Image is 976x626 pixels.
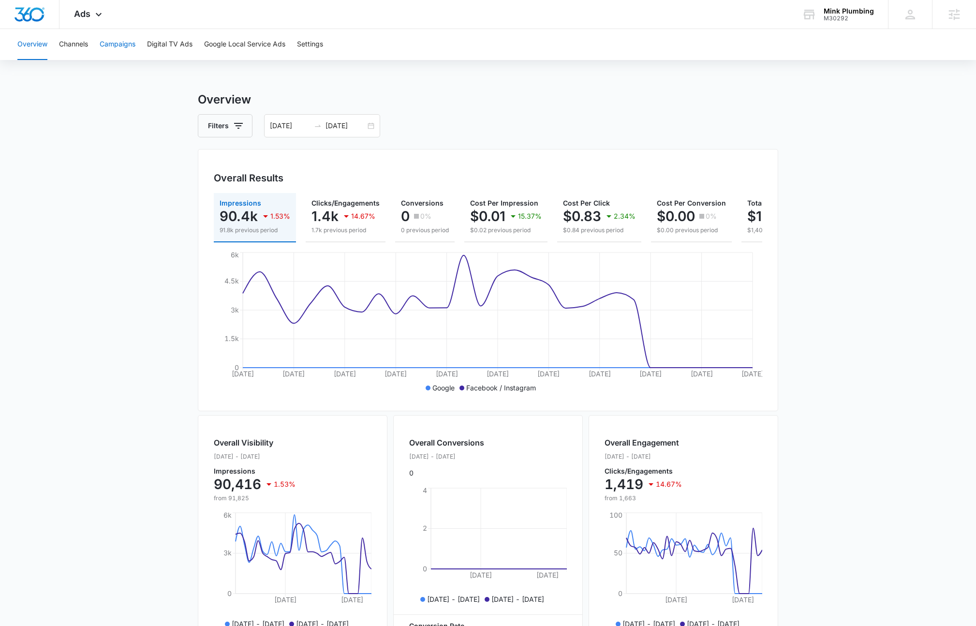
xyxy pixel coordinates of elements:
tspan: 3k [231,306,239,314]
h2: Overall Engagement [605,437,682,448]
tspan: 4 [423,486,427,494]
p: $0.00 [657,209,695,224]
p: $1,170.80 [747,209,808,224]
button: Overview [17,29,47,60]
p: [DATE] - [DATE] [214,452,296,461]
tspan: [DATE] [589,370,611,378]
tspan: [DATE] [334,370,356,378]
p: $0.00 previous period [657,226,726,235]
span: swap-right [314,122,322,130]
tspan: 3k [223,549,232,557]
p: 90.4k [220,209,258,224]
p: [DATE] - [DATE] [409,452,484,461]
tspan: [DATE] [691,370,713,378]
tspan: [DATE] [341,596,363,604]
tspan: [DATE] [537,370,560,378]
p: 2.34% [614,213,636,220]
p: Google [432,383,455,393]
p: Facebook / Instagram [466,383,536,393]
div: 0 [409,437,484,478]
span: Cost Per Impression [470,199,538,207]
p: $0.02 previous period [470,226,542,235]
p: 1.53% [270,213,290,220]
span: Impressions [220,199,261,207]
h2: Overall Conversions [409,437,484,448]
p: 1.7k previous period [311,226,380,235]
p: 0 previous period [401,226,449,235]
p: 14.67% [656,481,682,488]
tspan: 100 [609,511,622,519]
p: $1,405.00 previous period [747,226,845,235]
tspan: 50 [614,549,622,557]
button: Filters [198,114,252,137]
tspan: [DATE] [639,370,662,378]
button: Digital TV Ads [147,29,192,60]
tspan: [DATE] [487,370,509,378]
span: Cost Per Conversion [657,199,726,207]
span: Total Spend [747,199,787,207]
h2: Overall Visibility [214,437,296,448]
tspan: [DATE] [232,370,254,378]
button: Google Local Service Ads [204,29,285,60]
tspan: [DATE] [470,571,492,579]
p: 0 [401,209,410,224]
p: 90,416 [214,477,261,492]
tspan: [DATE] [732,596,754,604]
button: Settings [297,29,323,60]
p: [DATE] - [DATE] [427,594,480,604]
p: Impressions [214,468,296,475]
span: to [314,122,322,130]
p: 1.4k [311,209,339,224]
span: Ads [74,9,90,19]
div: account name [824,7,874,15]
h3: Overall Results [214,171,283,185]
tspan: 0 [618,589,622,597]
tspan: [DATE] [282,370,305,378]
p: 1,419 [605,477,643,492]
button: Campaigns [100,29,135,60]
tspan: 0 [235,363,239,372]
p: Clicks/Engagements [605,468,682,475]
tspan: 6k [231,251,239,259]
tspan: [DATE] [665,596,687,604]
p: from 91,825 [214,494,296,503]
tspan: [DATE] [536,571,559,579]
p: 0% [706,213,717,220]
tspan: 2 [423,524,427,532]
span: Cost Per Click [563,199,610,207]
p: from 1,663 [605,494,682,503]
input: Start date [270,120,310,131]
h3: Overview [198,91,778,108]
tspan: [DATE] [274,596,296,604]
span: Conversions [401,199,444,207]
p: [DATE] - [DATE] [491,594,544,604]
tspan: 6k [223,511,232,519]
p: $0.84 previous period [563,226,636,235]
tspan: [DATE] [384,370,407,378]
input: End date [325,120,366,131]
p: 0% [420,213,431,220]
button: Channels [59,29,88,60]
p: 14.67% [351,213,375,220]
tspan: 1.5k [224,334,239,343]
p: 1.53% [274,481,296,488]
div: account id [824,15,874,22]
p: $0.83 [563,209,601,224]
p: [DATE] - [DATE] [605,452,682,461]
tspan: 4.5k [224,277,239,285]
p: 91.8k previous period [220,226,290,235]
tspan: 0 [423,565,427,573]
p: 15.37% [518,213,542,220]
tspan: 0 [227,589,232,597]
tspan: [DATE] [436,370,458,378]
tspan: [DATE] [741,370,764,378]
p: $0.01 [470,209,505,224]
span: Clicks/Engagements [311,199,380,207]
